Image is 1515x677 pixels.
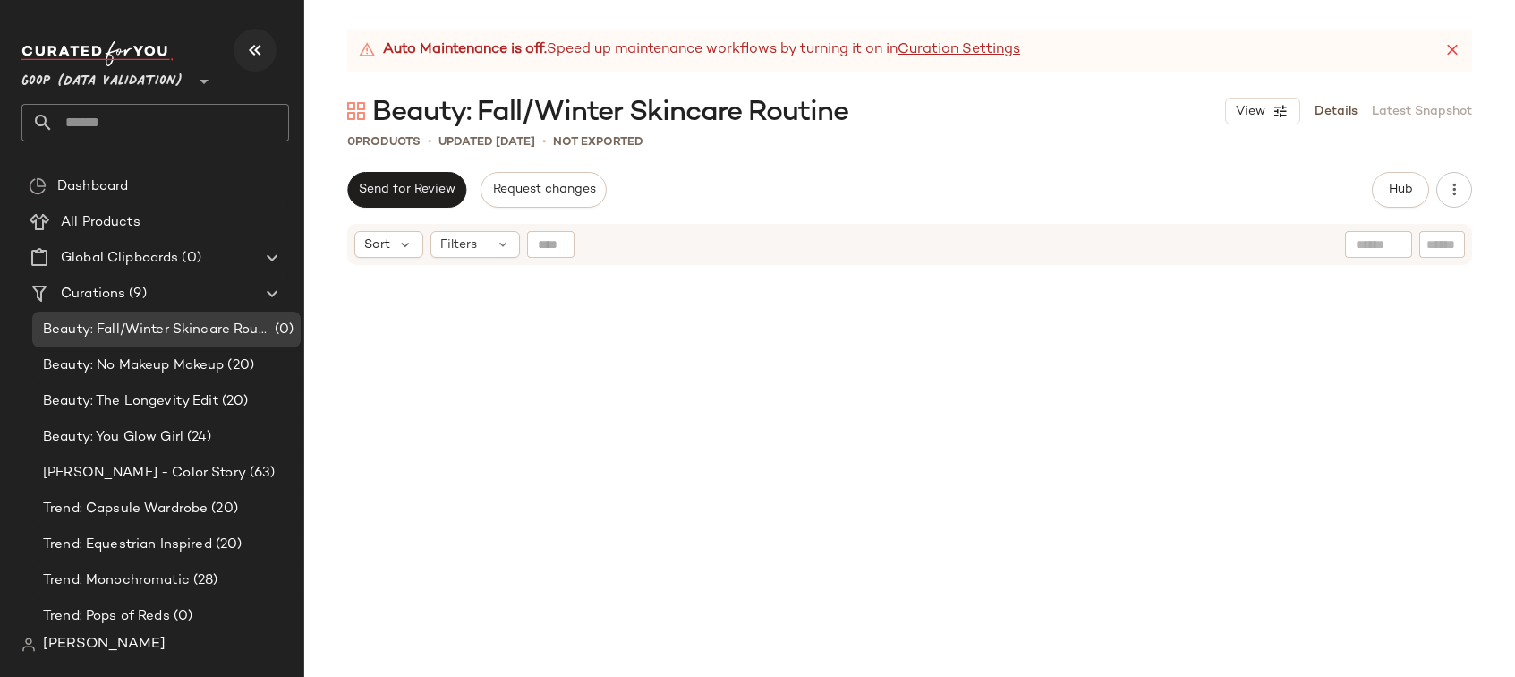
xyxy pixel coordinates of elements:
span: Goop (Data Validation) [21,61,183,93]
span: [PERSON_NAME] - Color Story [43,463,246,484]
a: Details [1315,102,1358,121]
img: svg%3e [347,102,365,120]
span: (28) [190,570,218,591]
strong: Auto Maintenance is off. [383,39,547,61]
img: svg%3e [21,638,36,652]
span: (20) [224,356,254,376]
span: [PERSON_NAME] [43,634,166,656]
span: Trend: Pops of Reds [43,606,170,627]
p: Not Exported [553,133,643,151]
span: Global Clipboards [61,248,178,269]
span: (0) [170,606,192,627]
span: All Products [61,212,140,233]
span: Beauty: No Makeup Makeup [43,356,224,376]
span: Sort [364,236,390,254]
span: 0 [347,136,355,149]
button: Hub [1372,172,1429,208]
span: Beauty: The Longevity Edit [43,391,218,412]
span: Request changes [491,183,595,197]
img: cfy_white_logo.C9jOOHJF.svg [21,41,174,66]
span: Trend: Equestrian Inspired [43,535,212,555]
a: Curation Settings [898,39,1020,61]
span: (20) [208,499,238,519]
button: View [1225,98,1300,124]
span: Beauty: Fall/Winter Skincare Routine [43,320,271,340]
span: Filters [440,236,477,254]
span: (63) [246,463,276,484]
p: updated [DATE] [438,133,535,151]
span: (20) [218,391,249,412]
span: Beauty: You Glow Girl [43,427,183,448]
span: View [1235,105,1265,119]
span: • [542,133,546,151]
span: Beauty: Fall/Winter Skincare Routine [372,95,848,131]
span: (24) [183,427,212,448]
span: Curations [61,284,125,304]
span: (0) [271,320,294,340]
span: • [428,133,431,151]
div: Products [347,133,421,151]
button: Send for Review [347,172,466,208]
span: (0) [178,248,200,269]
span: Dashboard [57,176,128,197]
button: Request changes [481,172,606,208]
span: Trend: Monochromatic [43,570,190,591]
span: (20) [212,535,243,555]
div: Speed up maintenance workflows by turning it on in [358,39,1020,61]
span: (9) [125,284,146,304]
img: svg%3e [29,177,47,195]
span: Hub [1388,183,1413,197]
span: Trend: Capsule Wardrobe [43,499,208,519]
span: Send for Review [358,183,455,197]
